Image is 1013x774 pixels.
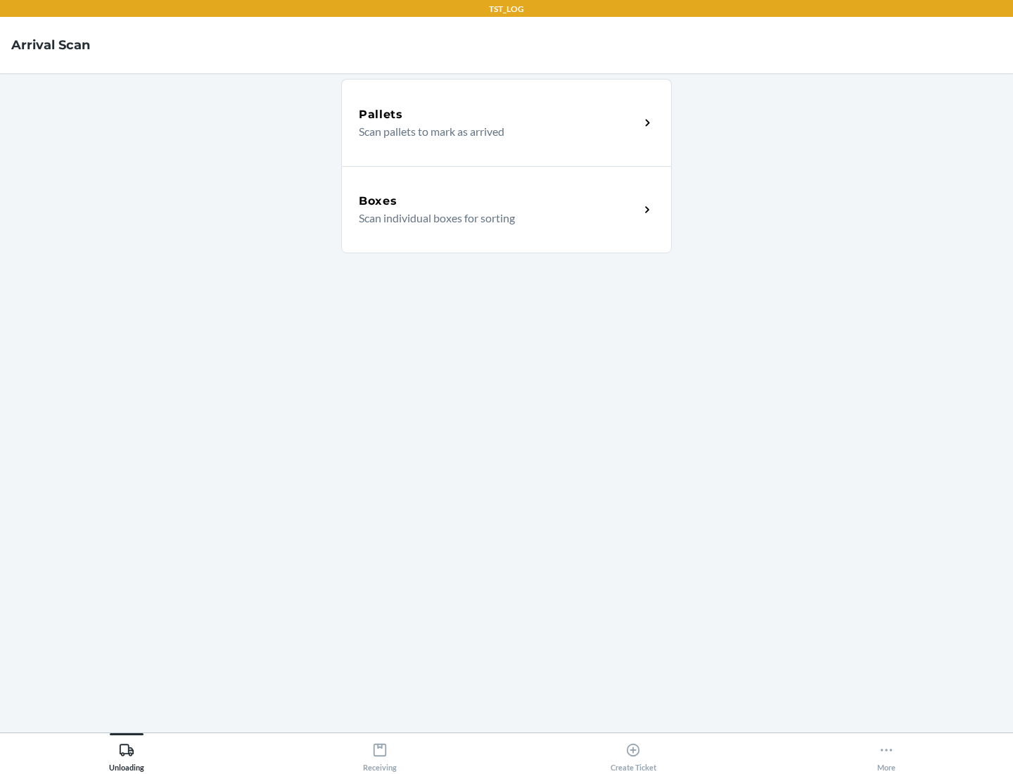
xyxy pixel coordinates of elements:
h5: Boxes [359,193,397,210]
p: Scan individual boxes for sorting [359,210,628,227]
h5: Pallets [359,106,403,123]
a: PalletsScan pallets to mark as arrived [341,79,672,166]
button: More [760,733,1013,772]
div: Receiving [363,737,397,772]
a: BoxesScan individual boxes for sorting [341,166,672,253]
div: Create Ticket [611,737,656,772]
h4: Arrival Scan [11,36,90,54]
button: Receiving [253,733,507,772]
button: Create Ticket [507,733,760,772]
p: TST_LOG [489,3,524,15]
p: Scan pallets to mark as arrived [359,123,628,140]
div: More [877,737,896,772]
div: Unloading [109,737,144,772]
